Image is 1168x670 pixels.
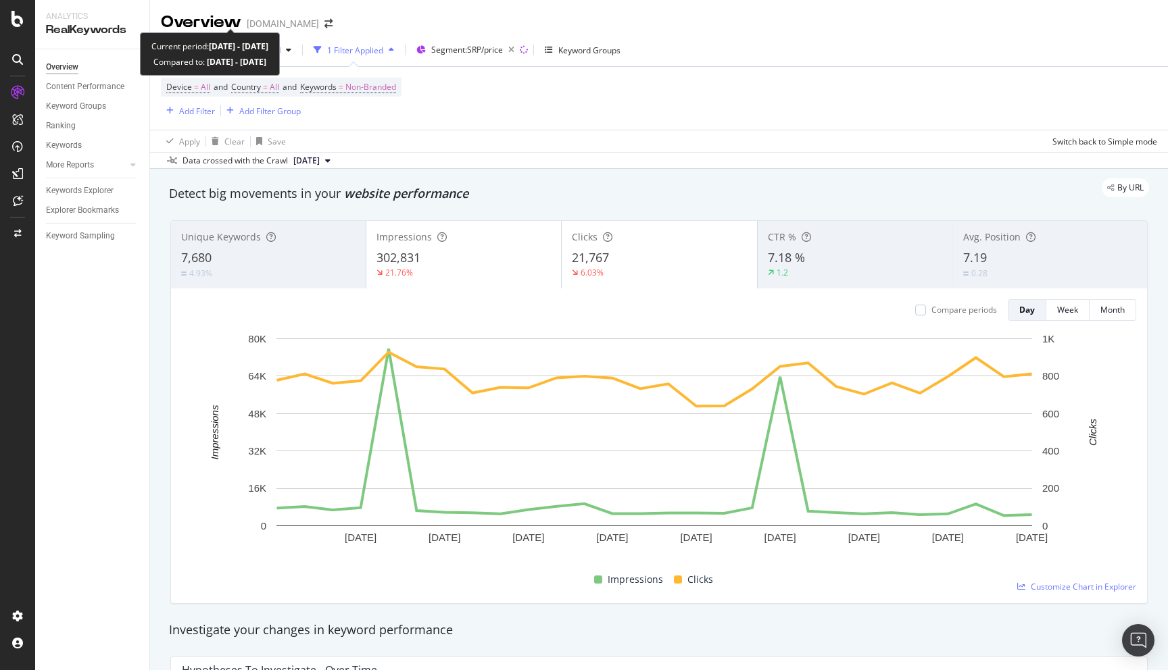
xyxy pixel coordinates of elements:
[194,81,199,93] span: =
[963,230,1021,243] span: Avg. Position
[151,38,268,54] div: Current period:
[231,81,261,93] span: Country
[1052,136,1157,147] div: Switch back to Simple mode
[46,119,76,133] div: Ranking
[1117,184,1144,192] span: By URL
[46,80,140,94] a: Content Performance
[1017,581,1136,592] a: Customize Chart in Explorer
[764,532,796,543] text: [DATE]
[376,249,420,265] span: 302,831
[572,230,598,243] span: Clicks
[1047,130,1157,152] button: Switch back to Simple mode
[932,532,964,543] text: [DATE]
[239,105,301,117] div: Add Filter Group
[1046,299,1090,321] button: Week
[209,405,220,459] text: Impressions
[963,272,969,276] img: Equal
[558,45,620,56] div: Keyword Groups
[376,230,432,243] span: Impressions
[324,19,333,28] div: arrow-right-arrow-left
[153,54,266,70] div: Compared to:
[181,230,261,243] span: Unique Keywords
[169,621,1149,639] div: Investigate your changes in keyword performance
[46,229,140,243] a: Keyword Sampling
[411,39,520,61] button: Segment:SRP/price
[46,158,126,172] a: More Reports
[1042,333,1054,344] text: 1K
[248,333,266,344] text: 80K
[46,11,139,22] div: Analytics
[206,130,245,152] button: Clear
[1042,520,1048,532] text: 0
[46,184,140,198] a: Keywords Explorer
[209,41,268,52] b: [DATE] - [DATE]
[181,272,187,276] img: Equal
[680,532,712,543] text: [DATE]
[327,45,383,56] div: 1 Filter Applied
[248,482,266,494] text: 16K
[1042,370,1059,382] text: 800
[1090,299,1136,321] button: Month
[46,60,140,74] a: Overview
[46,119,140,133] a: Ranking
[963,249,987,265] span: 7.19
[161,11,241,34] div: Overview
[179,136,200,147] div: Apply
[201,78,210,97] span: All
[1122,624,1154,656] div: Open Intercom Messenger
[247,17,319,30] div: [DOMAIN_NAME]
[1042,408,1059,419] text: 600
[46,184,114,198] div: Keywords Explorer
[46,22,139,38] div: RealKeywords
[385,267,413,278] div: 21.76%
[1102,178,1149,197] div: legacy label
[161,103,215,119] button: Add Filter
[429,532,460,543] text: [DATE]
[46,99,106,113] div: Keyword Groups
[288,153,336,169] button: [DATE]
[1008,299,1046,321] button: Day
[539,39,626,61] button: Keyword Groups
[46,158,94,172] div: More Reports
[687,571,713,588] span: Clicks
[345,78,396,97] span: Non-Branded
[596,532,628,543] text: [DATE]
[224,136,245,147] div: Clear
[261,520,266,532] text: 0
[161,130,200,152] button: Apply
[248,408,266,419] text: 48K
[512,532,544,543] text: [DATE]
[931,304,997,315] div: Compare periods
[270,78,279,97] span: All
[1019,304,1035,315] div: Day
[268,136,286,147] div: Save
[46,138,140,153] a: Keywords
[182,332,1126,566] svg: A chart.
[608,571,663,588] span: Impressions
[1057,304,1078,315] div: Week
[1016,532,1048,543] text: [DATE]
[248,370,266,382] text: 64K
[221,103,301,119] button: Add Filter Group
[1100,304,1125,315] div: Month
[339,81,343,93] span: =
[46,203,119,217] div: Explorer Bookmarks
[214,81,228,93] span: and
[46,60,78,74] div: Overview
[345,532,376,543] text: [DATE]
[248,445,266,457] text: 32K
[263,81,268,93] span: =
[572,249,609,265] span: 21,767
[46,203,140,217] a: Explorer Bookmarks
[300,81,337,93] span: Keywords
[46,229,115,243] div: Keyword Sampling
[1087,418,1098,445] text: Clicks
[166,81,192,93] span: Device
[431,44,503,55] span: Segment: SRP/price
[581,267,604,278] div: 6.03%
[308,39,399,61] button: 1 Filter Applied
[1042,445,1059,457] text: 400
[46,138,82,153] div: Keywords
[1031,581,1136,592] span: Customize Chart in Explorer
